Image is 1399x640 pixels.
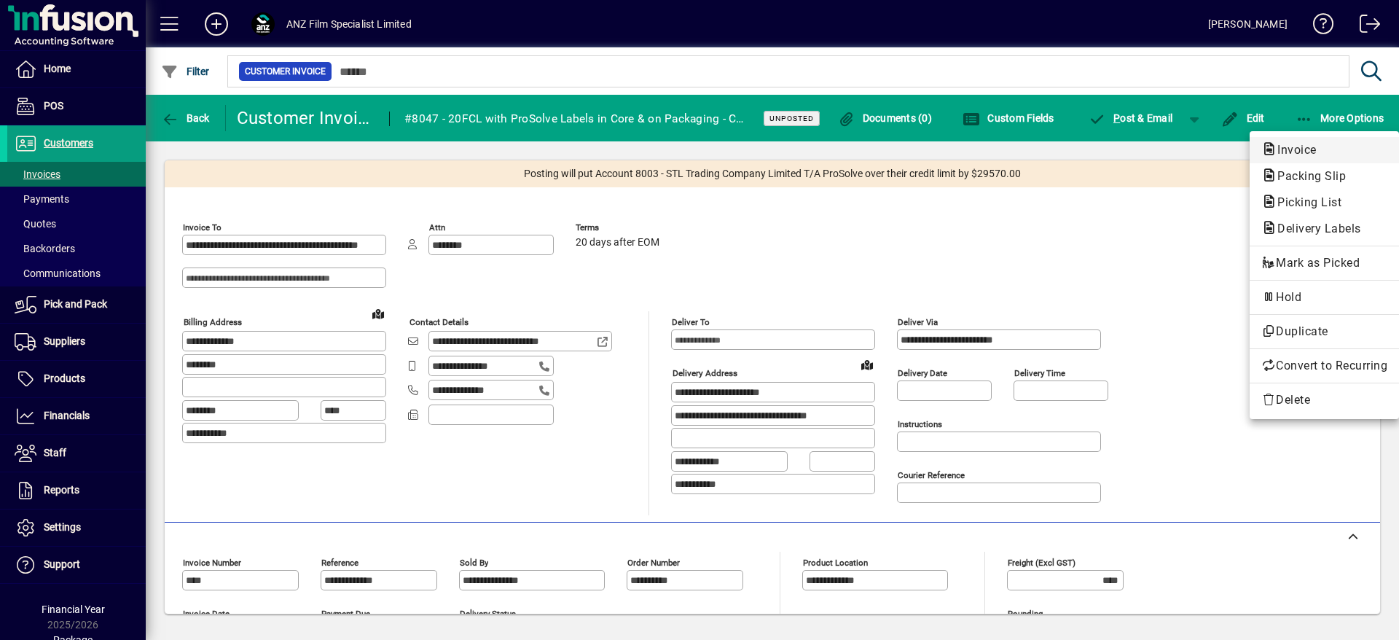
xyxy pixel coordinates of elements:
[1261,289,1387,306] span: Hold
[1261,195,1349,209] span: Picking List
[1261,254,1387,272] span: Mark as Picked
[1261,222,1368,235] span: Delivery Labels
[1261,357,1387,375] span: Convert to Recurring
[1261,391,1387,409] span: Delete
[1261,143,1324,157] span: Invoice
[1261,323,1387,340] span: Duplicate
[1261,169,1353,183] span: Packing Slip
